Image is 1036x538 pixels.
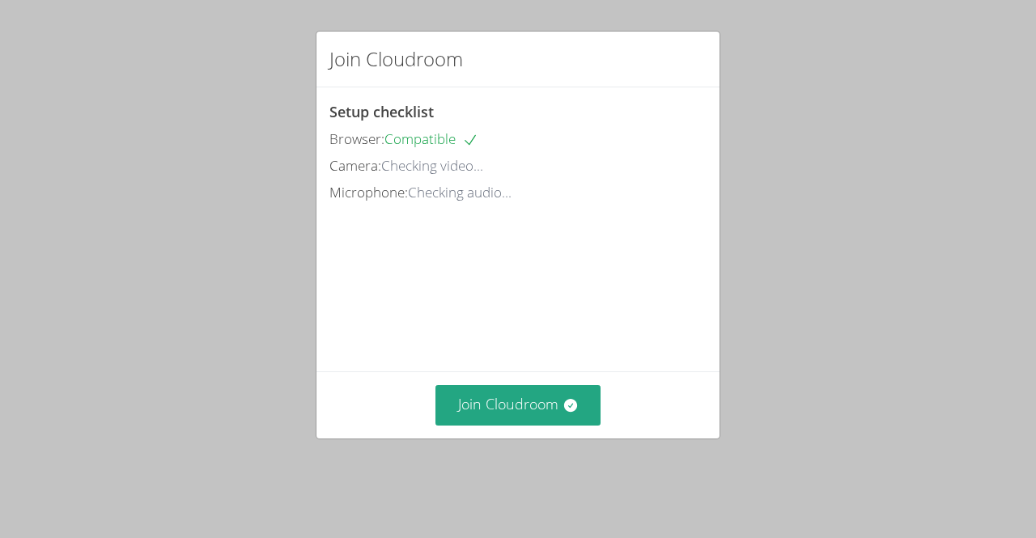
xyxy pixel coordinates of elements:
[329,102,434,121] span: Setup checklist
[381,156,483,175] span: Checking video...
[329,156,381,175] span: Camera:
[435,385,601,425] button: Join Cloudroom
[329,44,463,74] h2: Join Cloudroom
[329,129,384,148] span: Browser:
[384,129,478,148] span: Compatible
[329,183,408,201] span: Microphone:
[408,183,512,201] span: Checking audio...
